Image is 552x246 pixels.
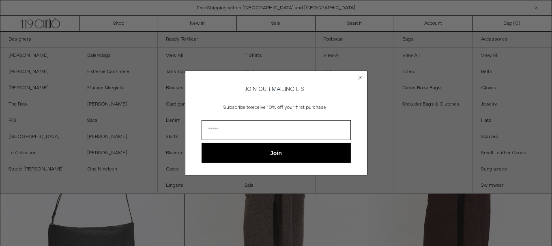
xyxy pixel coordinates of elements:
button: Close dialog [356,73,364,82]
span: JOIN OUR MAILING LIST [244,86,308,93]
span: Subscribe to [223,104,251,111]
span: receive 10% off your first purchase [251,104,326,111]
input: Email [202,120,351,140]
button: Join [202,143,351,163]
